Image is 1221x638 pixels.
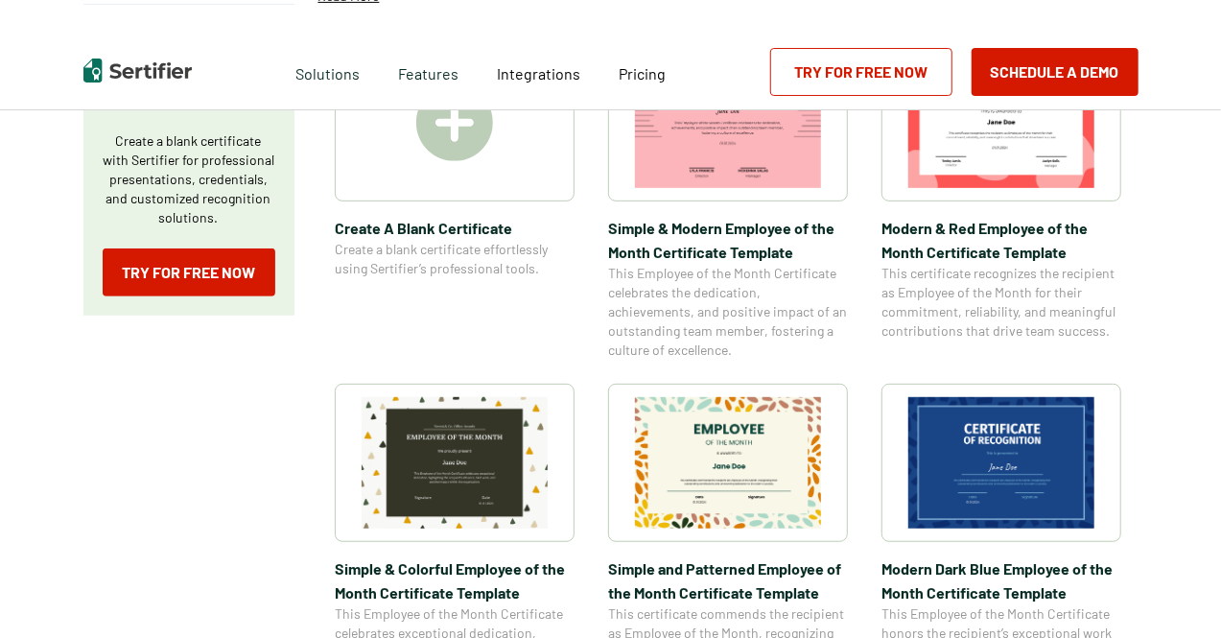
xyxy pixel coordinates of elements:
[335,216,575,240] span: Create A Blank Certificate
[770,48,952,96] a: Try for Free Now
[103,131,275,227] p: Create a blank certificate with Sertifier for professional presentations, credentials, and custom...
[362,397,548,529] img: Simple & Colorful Employee of the Month Certificate Template
[497,64,580,83] span: Integrations
[335,556,575,604] span: Simple & Colorful Employee of the Month Certificate Template
[619,59,666,83] a: Pricing
[908,397,1094,529] img: Modern Dark Blue Employee of the Month Certificate Template
[881,264,1121,341] span: This certificate recognizes the recipient as Employee of the Month for their commitment, reliabil...
[103,248,275,296] a: Try for Free Now
[619,64,666,83] span: Pricing
[83,59,192,83] img: Sertifier | Digital Credentialing Platform
[398,59,458,83] span: Features
[295,59,360,83] span: Solutions
[608,556,848,604] span: Simple and Patterned Employee of the Month Certificate Template
[881,556,1121,604] span: Modern Dark Blue Employee of the Month Certificate Template
[497,59,580,83] a: Integrations
[416,84,493,161] img: Create A Blank Certificate
[608,43,848,360] a: Simple & Modern Employee of the Month Certificate TemplateSimple & Modern Employee of the Month C...
[881,216,1121,264] span: Modern & Red Employee of the Month Certificate Template
[908,57,1094,188] img: Modern & Red Employee of the Month Certificate Template
[881,43,1121,360] a: Modern & Red Employee of the Month Certificate TemplateModern & Red Employee of the Month Certifi...
[635,57,821,188] img: Simple & Modern Employee of the Month Certificate Template
[608,264,848,360] span: This Employee of the Month Certificate celebrates the dedication, achievements, and positive impa...
[608,216,848,264] span: Simple & Modern Employee of the Month Certificate Template
[635,397,821,529] img: Simple and Patterned Employee of the Month Certificate Template
[335,240,575,278] span: Create a blank certificate effortlessly using Sertifier’s professional tools.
